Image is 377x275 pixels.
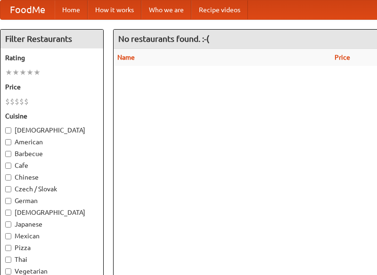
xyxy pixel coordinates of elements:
li: $ [10,96,15,107]
input: Pizza [5,245,11,251]
label: Pizza [5,243,98,252]
input: Vegetarian [5,268,11,275]
label: Thai [5,255,98,264]
a: Home [55,0,88,19]
input: American [5,139,11,145]
input: [DEMOGRAPHIC_DATA] [5,210,11,216]
input: Cafe [5,163,11,169]
li: $ [15,96,19,107]
label: Chinese [5,173,98,182]
li: ★ [19,67,26,78]
a: Recipe videos [191,0,248,19]
a: FoodMe [0,0,55,19]
input: Chinese [5,174,11,181]
label: Barbecue [5,149,98,158]
label: Cafe [5,161,98,170]
a: Who we are [141,0,191,19]
h5: Cuisine [5,111,98,121]
label: [DEMOGRAPHIC_DATA] [5,126,98,135]
li: ★ [26,67,33,78]
label: [DEMOGRAPHIC_DATA] [5,208,98,217]
label: German [5,196,98,205]
input: Japanese [5,221,11,228]
label: Czech / Slovak [5,184,98,194]
label: Mexican [5,231,98,241]
input: Barbecue [5,151,11,157]
input: [DEMOGRAPHIC_DATA] [5,127,11,134]
h4: Filter Restaurants [0,30,103,48]
a: How it works [88,0,141,19]
input: Mexican [5,233,11,239]
input: Thai [5,257,11,263]
a: Name [117,54,135,61]
input: German [5,198,11,204]
ng-pluralize: No restaurants found. :-( [118,34,209,43]
a: Price [335,54,350,61]
h5: Rating [5,53,98,63]
li: $ [24,96,29,107]
h5: Price [5,82,98,92]
label: Japanese [5,220,98,229]
input: Czech / Slovak [5,186,11,192]
li: ★ [33,67,41,78]
li: ★ [12,67,19,78]
li: $ [19,96,24,107]
li: $ [5,96,10,107]
label: American [5,137,98,147]
li: ★ [5,67,12,78]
